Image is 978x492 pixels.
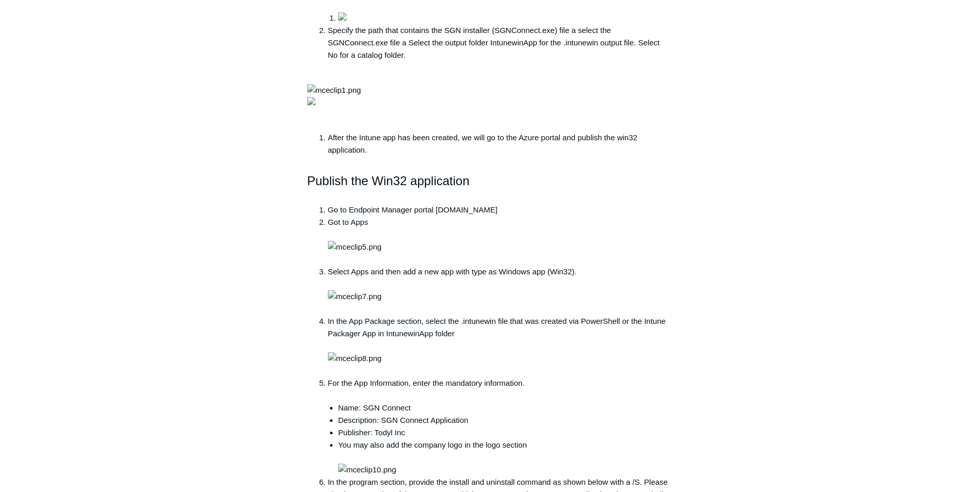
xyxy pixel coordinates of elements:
li: After the Intune app has been created, we will go to the Azure portal and publish the win32 appli... [328,132,671,156]
img: mceclip1.png [307,84,361,96]
span: Publish the Win32 application [307,174,470,188]
li: For the App Information, enter the mandatory information. [328,377,671,476]
img: 19107815753875 [338,12,346,21]
li: Go to Endpoint Manager portal [DOMAIN_NAME] [328,204,671,216]
img: mceclip10.png [338,464,396,476]
li: Name: SGN Connect [338,402,671,414]
li: Got to Apps [328,216,671,266]
li: Publisher: Todyl Inc [338,427,671,439]
img: 19107640408979 [307,97,316,105]
img: mceclip8.png [328,352,382,365]
li: Select Apps and then add a new app with type as Windows app (Win32). [328,266,671,315]
img: mceclip5.png [328,241,382,253]
li: Specify the path that contains the SGN installer (SGNConnect.exe) file a select the SGNConnect.ex... [328,24,671,61]
li: In the App Package section, select the .intunewin file that was created via PowerShell or the Int... [328,315,671,377]
li: Description: SGN Connect Application [338,414,671,427]
img: mceclip7.png [328,290,382,303]
li: You may also add the company logo in the logo section [338,439,671,476]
